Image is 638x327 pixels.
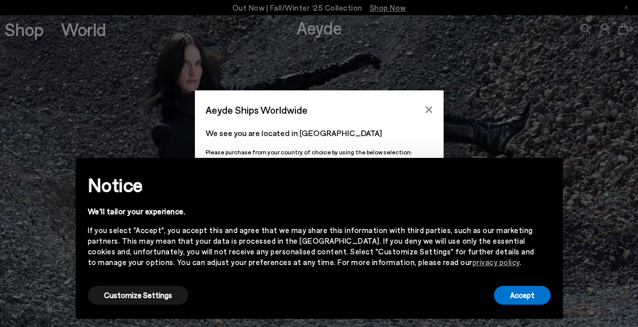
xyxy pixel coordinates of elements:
span: × [543,166,550,180]
p: We see you are located in [GEOGRAPHIC_DATA] [206,127,433,139]
button: Customize Settings [88,286,188,305]
span: Aeyde Ships Worldwide [206,101,308,119]
button: Close this notice [534,161,559,185]
button: Accept [494,286,551,305]
h2: Notice [88,172,534,198]
p: Please purchase from your country of choice by using the below selection: [206,147,433,157]
a: privacy policy [473,257,520,267]
button: Close [421,102,436,117]
div: We'll tailor your experience. [88,206,534,217]
div: If you select "Accept", you accept this and agree that we may share this information with third p... [88,225,534,268]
